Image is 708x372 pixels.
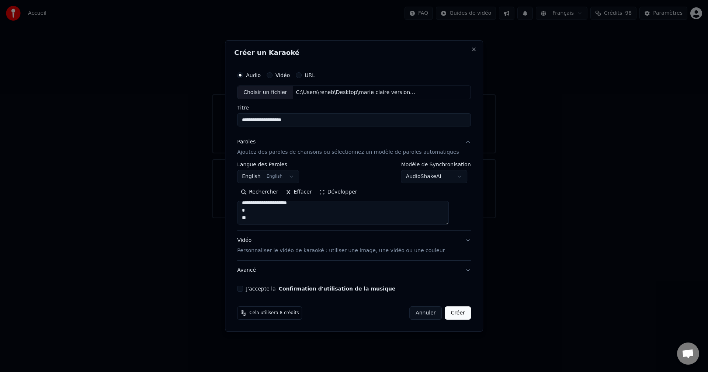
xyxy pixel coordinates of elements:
[316,187,361,198] button: Développer
[305,73,315,78] label: URL
[246,73,261,78] label: Audio
[282,187,315,198] button: Effacer
[445,306,471,320] button: Créer
[237,86,293,99] div: Choisir un fichier
[237,162,471,231] div: ParolesAjoutez des paroles de chansons ou sélectionnez un modèle de paroles automatiques
[279,286,396,291] button: J'accepte la
[246,286,395,291] label: J'accepte la
[275,73,290,78] label: Vidéo
[293,89,419,96] div: C:\Users\reneb\Desktop\marie claire version2.mp3
[237,247,445,254] p: Personnaliser le vidéo de karaoké : utiliser une image, une vidéo ou une couleur
[237,105,471,111] label: Titre
[401,162,471,167] label: Modèle de Synchronisation
[237,231,471,261] button: VidéoPersonnaliser le vidéo de karaoké : utiliser une image, une vidéo ou une couleur
[234,49,474,56] h2: Créer un Karaoké
[409,306,442,320] button: Annuler
[237,139,256,146] div: Paroles
[237,237,445,255] div: Vidéo
[249,310,299,316] span: Cela utilisera 8 crédits
[237,133,471,162] button: ParolesAjoutez des paroles de chansons ou sélectionnez un modèle de paroles automatiques
[237,162,299,167] label: Langue des Paroles
[237,149,459,156] p: Ajoutez des paroles de chansons ou sélectionnez un modèle de paroles automatiques
[237,261,471,280] button: Avancé
[237,187,282,198] button: Rechercher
